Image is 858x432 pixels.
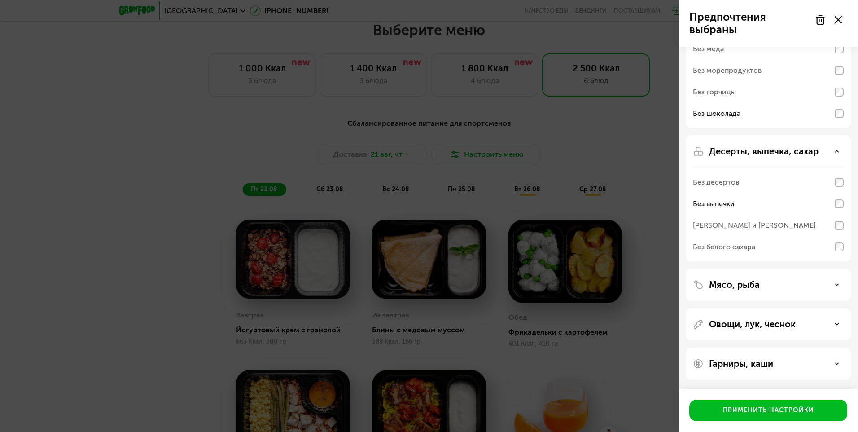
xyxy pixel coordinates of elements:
div: Без меда [693,44,724,54]
p: Десерты, выпечка, сахар [709,146,819,157]
p: Гарниры, каши [709,358,773,369]
p: Мясо, рыба [709,279,760,290]
div: Без шоколада [693,108,740,119]
p: Предпочтения выбраны [689,11,810,36]
button: Применить настройки [689,400,847,421]
div: [PERSON_NAME] и [PERSON_NAME] [693,220,816,231]
div: Без горчицы [693,87,736,97]
p: Овощи, лук, чеснок [709,319,796,330]
div: Применить настройки [723,406,814,415]
div: Без белого сахара [693,242,755,252]
div: Без десертов [693,177,739,188]
div: Без морепродуктов [693,65,762,76]
div: Без выпечки [693,198,735,209]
